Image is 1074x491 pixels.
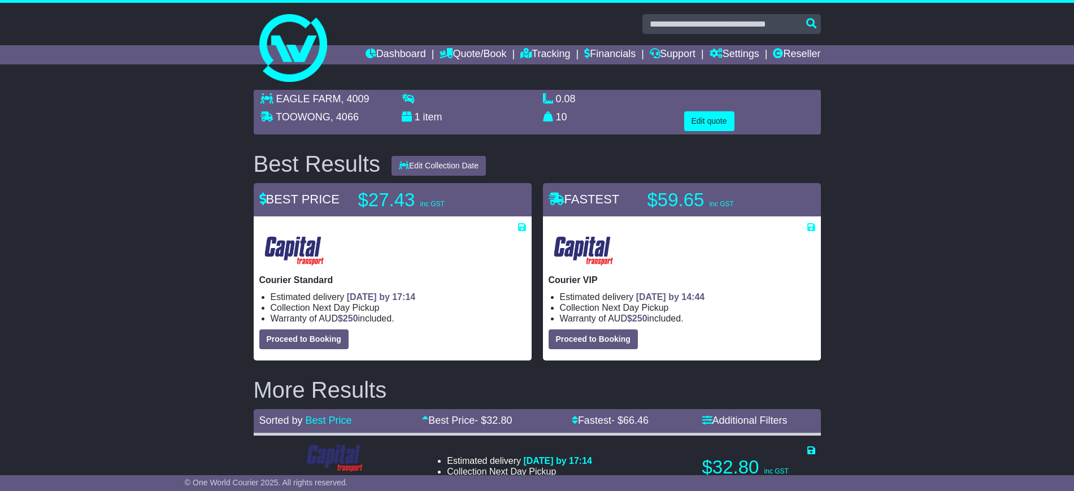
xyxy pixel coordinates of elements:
li: Estimated delivery [447,455,592,466]
li: Estimated delivery [271,292,526,302]
span: 66.46 [623,415,649,426]
span: Sorted by [259,415,303,426]
img: CapitalTransport: Courier VIP [549,233,619,269]
li: Collection [447,466,592,477]
a: Financials [584,45,636,64]
span: Next Day Pickup [312,303,379,312]
span: - $ [475,415,512,426]
span: , 4066 [331,111,359,123]
span: [DATE] by 14:44 [636,292,705,302]
span: 32.80 [486,415,512,426]
span: 1 [415,111,420,123]
button: Edit Collection Date [392,156,486,176]
span: $ [627,314,647,323]
span: TOOWONG [276,111,331,123]
a: Tracking [520,45,570,64]
a: Quote/Book [440,45,506,64]
span: BEST PRICE [259,192,340,206]
span: inc GST [764,467,789,475]
button: Proceed to Booking [549,329,638,349]
img: CapitalTransport: Station Wagon Standard [302,441,368,475]
a: Fastest- $66.46 [572,415,649,426]
p: Courier VIP [549,275,815,285]
span: - $ [611,415,649,426]
li: Collection [560,302,815,313]
p: $59.65 [647,189,789,211]
a: Dashboard [366,45,426,64]
span: inc GST [420,200,445,208]
p: $27.43 [358,189,499,211]
h2: More Results [254,377,821,402]
p: Courier Standard [259,275,526,285]
a: Best Price [306,415,352,426]
span: [DATE] by 17:14 [347,292,416,302]
span: 0.08 [556,93,576,105]
li: Warranty of AUD included. [271,313,526,324]
li: Collection [271,302,526,313]
button: Edit quote [684,111,734,131]
span: Next Day Pickup [602,303,668,312]
img: CapitalTransport: Courier Standard [259,233,330,269]
span: item [423,111,442,123]
span: 10 [556,111,567,123]
span: [DATE] by 17:14 [523,456,592,466]
span: , 4009 [341,93,369,105]
span: Next Day Pickup [489,467,556,476]
div: Best Results [248,151,386,176]
span: 250 [343,314,358,323]
span: EAGLE FARM [276,93,341,105]
a: Settings [710,45,759,64]
span: inc GST [710,200,734,208]
button: Proceed to Booking [259,329,349,349]
li: Estimated delivery [560,292,815,302]
span: 250 [632,314,647,323]
p: $32.80 [702,456,815,479]
li: Warranty of AUD included. [560,313,815,324]
a: Support [650,45,695,64]
span: FASTEST [549,192,620,206]
span: © One World Courier 2025. All rights reserved. [185,478,348,487]
a: Best Price- $32.80 [422,415,512,426]
span: $ [338,314,358,323]
a: Additional Filters [702,415,788,426]
a: Reseller [773,45,820,64]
